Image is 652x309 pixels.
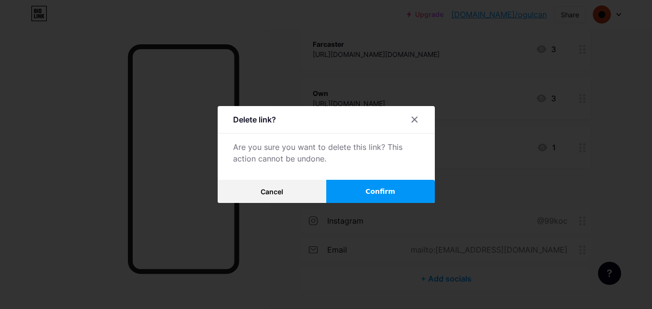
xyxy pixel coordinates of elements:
span: Confirm [365,187,395,197]
span: Cancel [261,188,283,196]
button: Cancel [218,180,326,203]
div: Are you sure you want to delete this link? This action cannot be undone. [233,141,419,164]
button: Confirm [326,180,435,203]
div: Delete link? [233,114,276,125]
